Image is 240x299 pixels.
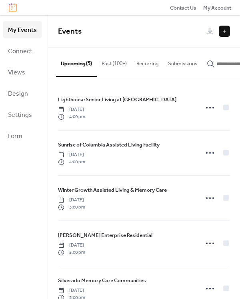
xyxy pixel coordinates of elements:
[58,231,152,240] a: [PERSON_NAME] Enterprise Residential
[58,197,85,204] span: [DATE]
[132,48,163,76] button: Recurring
[170,4,196,12] a: Contact Us
[58,140,160,149] a: Sunrise of Columbia Assisted Living Facility
[8,88,28,100] span: Design
[58,277,146,285] span: Silverado Memory Care Communities
[58,24,82,39] span: Events
[58,186,167,194] span: Winter Growth Assisted Living & Memory Care
[58,96,176,104] span: Lighthouse Senior Living at [GEOGRAPHIC_DATA]
[58,276,146,285] a: Silverado Memory Care Communities
[8,130,22,142] span: Form
[58,113,85,120] span: 4:00 pm
[8,66,25,79] span: Views
[58,151,85,159] span: [DATE]
[8,45,32,58] span: Connect
[3,85,42,102] a: Design
[58,249,85,256] span: 5:00 pm
[58,204,85,211] span: 3:00 pm
[58,242,85,249] span: [DATE]
[3,64,42,81] a: Views
[3,21,42,38] a: My Events
[8,24,37,36] span: My Events
[8,109,32,121] span: Settings
[58,287,85,294] span: [DATE]
[163,48,202,76] button: Submissions
[9,3,17,12] img: logo
[58,106,85,113] span: [DATE]
[58,141,160,149] span: Sunrise of Columbia Assisted Living Facility
[58,186,167,195] a: Winter Growth Assisted Living & Memory Care
[58,159,85,166] span: 4:00 pm
[56,48,97,76] button: Upcoming (5)
[3,106,42,123] a: Settings
[58,95,176,104] a: Lighthouse Senior Living at [GEOGRAPHIC_DATA]
[3,42,42,60] a: Connect
[203,4,231,12] a: My Account
[97,48,132,76] button: Past (100+)
[3,127,42,144] a: Form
